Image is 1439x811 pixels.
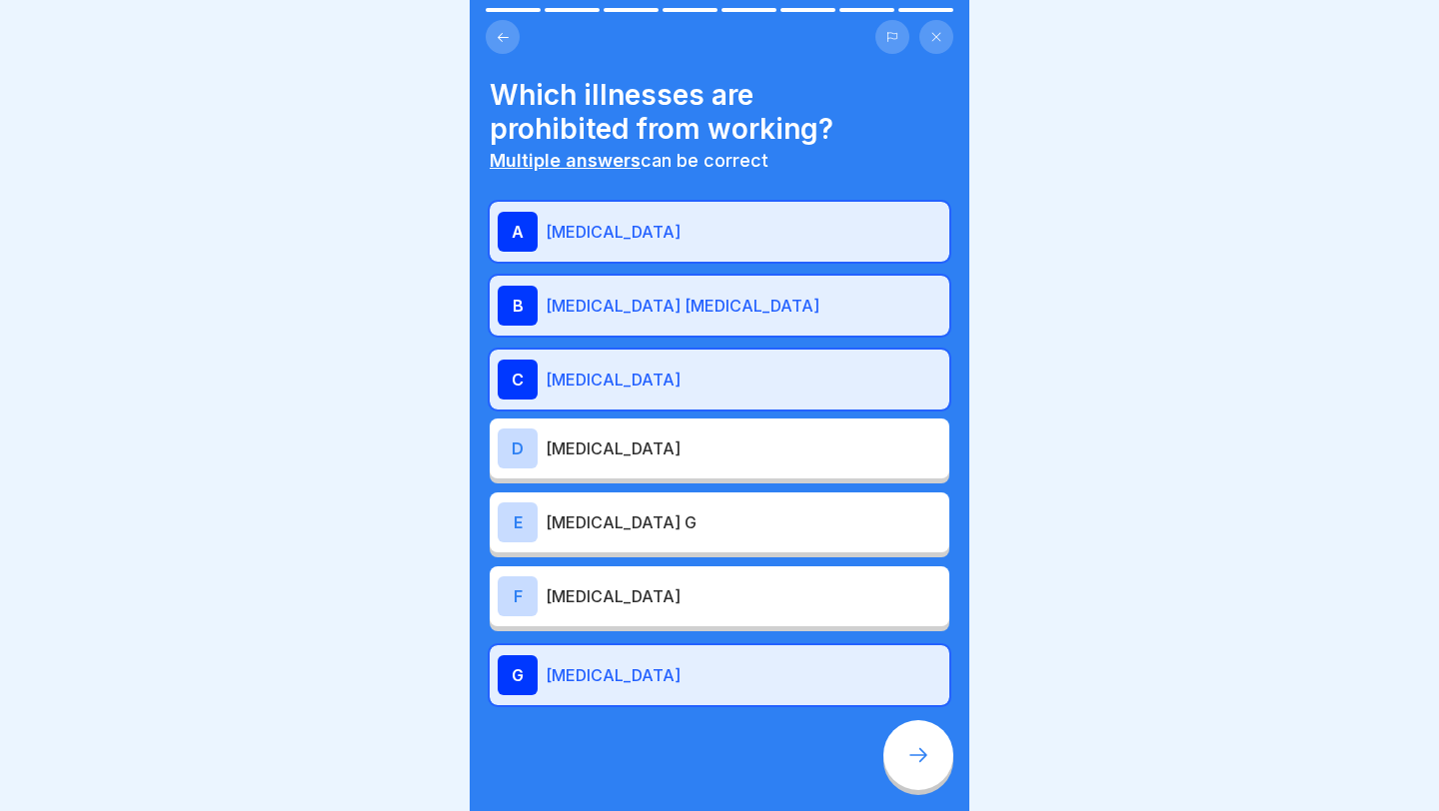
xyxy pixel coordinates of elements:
[498,576,538,616] div: F
[546,510,941,534] p: [MEDICAL_DATA] G
[546,584,941,608] p: [MEDICAL_DATA]
[546,220,941,244] p: [MEDICAL_DATA]
[498,360,538,400] div: C
[546,436,941,460] p: [MEDICAL_DATA]
[490,150,949,172] p: can be correct
[498,212,538,252] div: A
[498,655,538,695] div: G
[546,368,941,392] p: [MEDICAL_DATA]
[498,502,538,542] div: E
[490,78,949,146] h4: Which illnesses are prohibited from working?
[498,286,538,326] div: B
[498,428,538,468] div: D
[546,294,941,318] p: [MEDICAL_DATA] [MEDICAL_DATA]
[490,150,641,171] b: Multiple answers
[546,663,941,687] p: [MEDICAL_DATA]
